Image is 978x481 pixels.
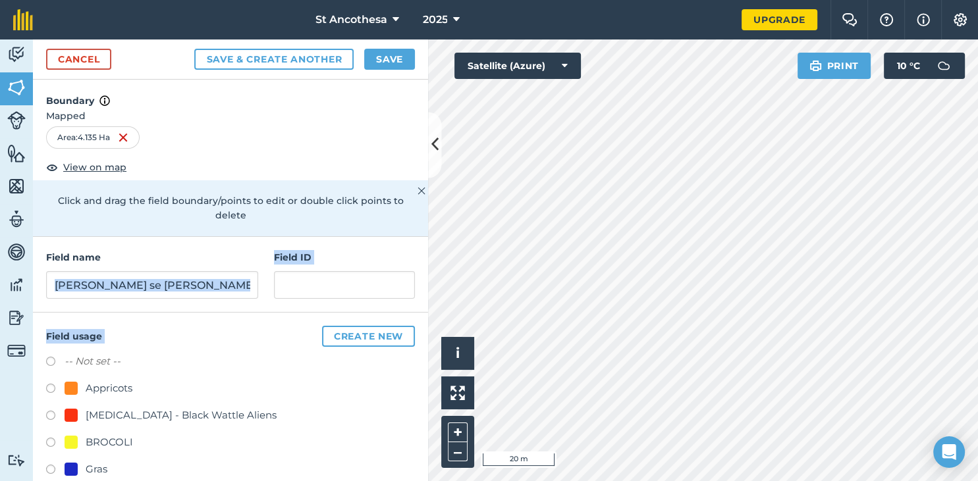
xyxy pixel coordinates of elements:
[7,209,26,229] img: svg+xml;base64,PD94bWwgdmVyc2lvbj0iMS4wIiBlbmNvZGluZz0idXRmLTgiPz4KPCEtLSBHZW5lcmF0b3I6IEFkb2JlIE...
[33,109,428,123] span: Mapped
[322,326,415,347] button: Create new
[418,183,425,199] img: svg+xml;base64,PHN2ZyB4bWxucz0iaHR0cDovL3d3dy53My5vcmcvMjAwMC9zdmciIHdpZHRoPSIyMiIgaGVpZ2h0PSIzMC...
[86,434,133,450] div: BROCOLI
[931,53,957,79] img: svg+xml;base64,PD94bWwgdmVyc2lvbj0iMS4wIiBlbmNvZGluZz0idXRmLTgiPz4KPCEtLSBHZW5lcmF0b3I6IEFkb2JlIE...
[742,9,817,30] a: Upgrade
[7,342,26,360] img: svg+xml;base64,PD94bWwgdmVyc2lvbj0iMS4wIiBlbmNvZGluZz0idXRmLTgiPz4KPCEtLSBHZW5lcmF0b3I6IEFkb2JlIE...
[7,45,26,64] img: svg+xml;base64,PD94bWwgdmVyc2lvbj0iMS4wIiBlbmNvZGluZz0idXRmLTgiPz4KPCEtLSBHZW5lcmF0b3I6IEFkb2JlIE...
[422,12,447,28] span: 2025
[7,275,26,295] img: svg+xml;base64,PD94bWwgdmVyc2lvbj0iMS4wIiBlbmNvZGluZz0idXRmLTgiPz4KPCEtLSBHZW5lcmF0b3I6IEFkb2JlIE...
[315,12,387,28] span: St Ancothesa
[7,78,26,97] img: svg+xml;base64,PHN2ZyB4bWxucz0iaHR0cDovL3d3dy53My5vcmcvMjAwMC9zdmciIHdpZHRoPSI1NiIgaGVpZ2h0PSI2MC...
[454,53,581,79] button: Satellite (Azure)
[917,12,930,28] img: svg+xml;base64,PHN2ZyB4bWxucz0iaHR0cDovL3d3dy53My5vcmcvMjAwMC9zdmciIHdpZHRoPSIxNyIgaGVpZ2h0PSIxNy...
[7,454,26,467] img: svg+xml;base64,PD94bWwgdmVyc2lvbj0iMS4wIiBlbmNvZGluZz0idXRmLTgiPz4KPCEtLSBHZW5lcmF0b3I6IEFkb2JlIE...
[86,380,132,396] div: Appricots
[86,461,107,477] div: Gras
[448,442,468,461] button: –
[7,176,26,196] img: svg+xml;base64,PHN2ZyB4bWxucz0iaHR0cDovL3d3dy53My5vcmcvMjAwMC9zdmciIHdpZHRoPSI1NiIgaGVpZ2h0PSI2MC...
[798,53,871,79] button: Print
[194,49,354,70] button: Save & Create Another
[46,159,58,175] img: svg+xml;base64,PHN2ZyB4bWxucz0iaHR0cDovL3d3dy53My5vcmcvMjAwMC9zdmciIHdpZHRoPSIxOCIgaGVpZ2h0PSIyNC...
[809,58,822,74] img: svg+xml;base64,PHN2ZyB4bWxucz0iaHR0cDovL3d3dy53My5vcmcvMjAwMC9zdmciIHdpZHRoPSIxOSIgaGVpZ2h0PSIyNC...
[884,53,965,79] button: 10 °C
[33,80,428,109] h4: Boundary
[7,308,26,328] img: svg+xml;base64,PD94bWwgdmVyc2lvbj0iMS4wIiBlbmNvZGluZz0idXRmLTgiPz4KPCEtLSBHZW5lcmF0b3I6IEFkb2JlIE...
[456,345,460,361] span: i
[364,49,415,70] button: Save
[842,13,857,26] img: Two speech bubbles overlapping with the left bubble in the forefront
[933,436,965,468] div: Open Intercom Messenger
[46,326,415,347] h4: Field usage
[7,143,26,163] img: svg+xml;base64,PHN2ZyB4bWxucz0iaHR0cDovL3d3dy53My5vcmcvMjAwMC9zdmciIHdpZHRoPSI1NiIgaGVpZ2h0PSI2MC...
[448,422,468,442] button: +
[118,130,128,145] img: svg+xml;base64,PHN2ZyB4bWxucz0iaHR0cDovL3d3dy53My5vcmcvMjAwMC9zdmciIHdpZHRoPSIxNiIgaGVpZ2h0PSIyNC...
[46,126,140,149] div: Area : 4.135 Ha
[441,337,474,370] button: i
[86,407,277,423] div: [MEDICAL_DATA] - Black Wattle Aliens
[46,250,258,265] h4: Field name
[879,13,894,26] img: A question mark icon
[46,159,126,175] button: View on map
[13,9,33,30] img: fieldmargin Logo
[450,386,465,400] img: Four arrows, one pointing top left, one top right, one bottom right and the last bottom left
[46,49,111,70] a: Cancel
[46,193,415,223] p: Click and drag the field boundary/points to edit or double click points to delete
[274,250,415,265] h4: Field ID
[7,111,26,130] img: svg+xml;base64,PD94bWwgdmVyc2lvbj0iMS4wIiBlbmNvZGluZz0idXRmLTgiPz4KPCEtLSBHZW5lcmF0b3I6IEFkb2JlIE...
[952,13,968,26] img: A cog icon
[63,160,126,174] span: View on map
[7,242,26,262] img: svg+xml;base64,PD94bWwgdmVyc2lvbj0iMS4wIiBlbmNvZGluZz0idXRmLTgiPz4KPCEtLSBHZW5lcmF0b3I6IEFkb2JlIE...
[65,353,121,369] label: -- Not set --
[897,53,920,79] span: 10 ° C
[99,93,110,109] img: svg+xml;base64,PHN2ZyB4bWxucz0iaHR0cDovL3d3dy53My5vcmcvMjAwMC9zdmciIHdpZHRoPSIxNyIgaGVpZ2h0PSIxNy...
